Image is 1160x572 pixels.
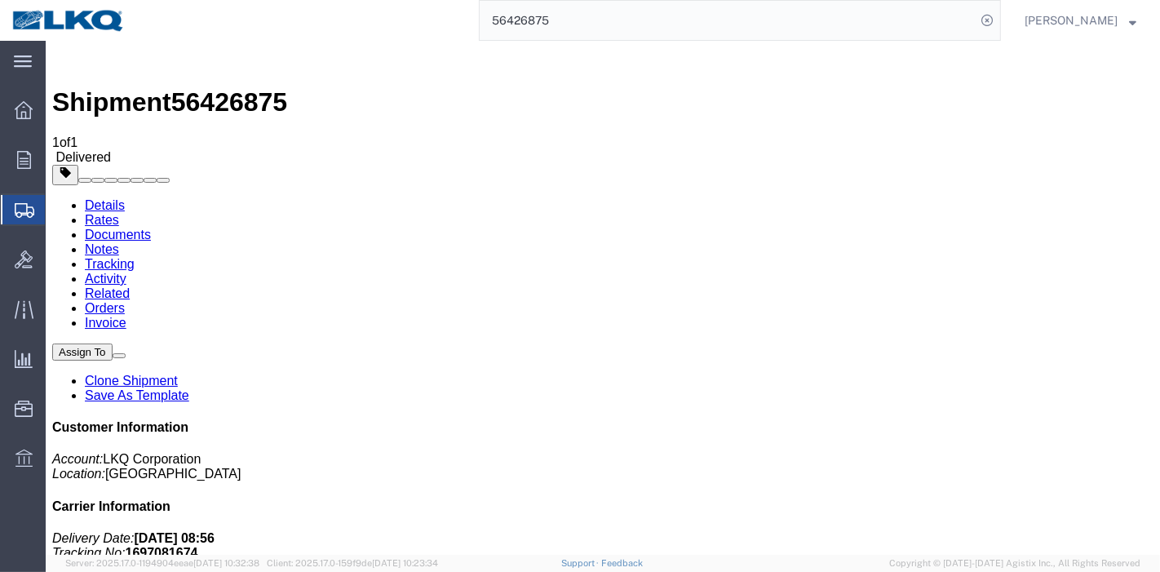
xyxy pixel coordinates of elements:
span: Client: 2025.17.0-159f9de [267,558,438,568]
span: Praveen Nagaraj [1025,11,1118,29]
input: Search for shipment number, reference number [480,1,976,40]
button: [PERSON_NAME] [1024,11,1137,30]
img: logo [11,8,126,33]
iframe: To enrich screen reader interactions, please activate Accessibility in Grammarly extension settings [46,41,1160,555]
span: Server: 2025.17.0-1194904eeae [65,558,259,568]
span: [DATE] 10:23:34 [372,558,438,568]
span: [DATE] 10:32:38 [193,558,259,568]
a: Support [561,558,602,568]
span: Copyright © [DATE]-[DATE] Agistix Inc., All Rights Reserved [889,556,1140,570]
a: Feedback [601,558,643,568]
